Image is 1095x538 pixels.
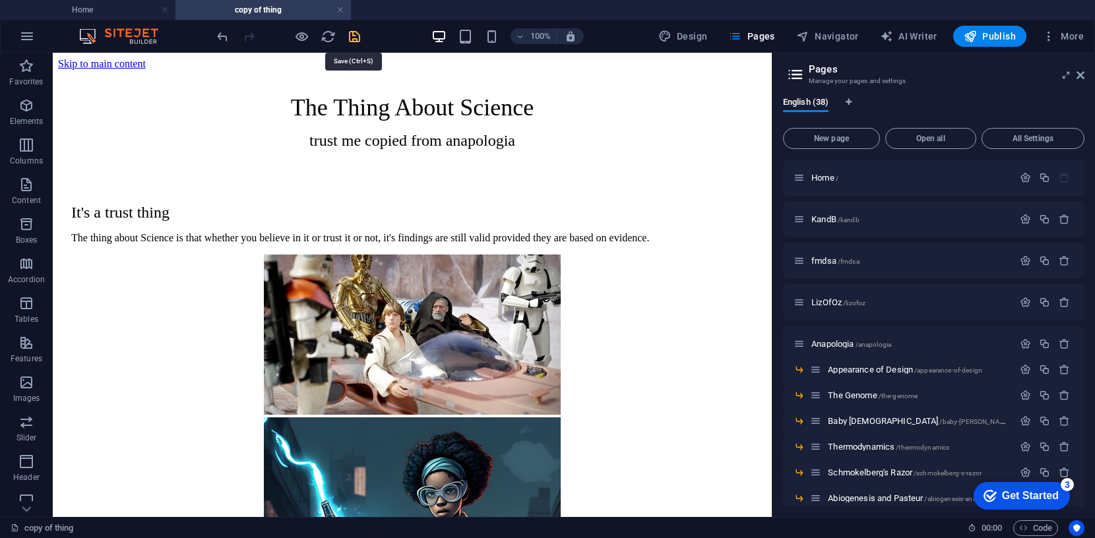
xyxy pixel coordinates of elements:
[653,26,713,47] button: Design
[964,30,1016,43] span: Publish
[346,28,362,44] button: save
[838,258,860,265] span: /fmdsa
[12,195,41,206] p: Content
[824,494,1013,502] div: Abiogenesis and Pasteur/abiogenesis-and-pasteur
[807,215,1013,224] div: KandB/kandb
[1020,214,1031,225] div: Settings
[1039,467,1050,478] div: Duplicate
[824,468,1013,477] div: Schmokelberg's Razor/schmokelberg-s-razor
[809,63,1084,75] h2: Pages
[891,134,970,142] span: Open all
[1059,467,1070,478] div: Remove
[1059,390,1070,401] div: Remove
[856,341,892,348] span: /anapologia
[1013,520,1058,536] button: Code
[783,128,880,149] button: New page
[1020,390,1031,401] div: Settings
[807,298,1013,307] div: LizOfOz/lizofoz
[1059,364,1070,375] div: Remove
[1020,415,1031,427] div: Settings
[1020,364,1031,375] div: Settings
[1059,255,1070,266] div: Remove
[11,7,107,34] div: Get Started 3 items remaining, 40% complete
[5,5,93,16] a: Skip to main content
[321,29,336,44] i: Reload page
[789,134,874,142] span: New page
[1059,172,1070,183] div: The startpage cannot be deleted
[1020,338,1031,349] div: Settings
[1020,297,1031,308] div: Settings
[914,367,982,374] span: /appearance-of-design
[828,442,949,452] span: Click to open page
[215,29,230,44] i: Undo: Change pages (Ctrl+Z)
[1039,255,1050,266] div: Duplicate
[987,134,1079,142] span: All Settings
[1019,520,1052,536] span: Code
[1039,441,1050,452] div: Duplicate
[15,314,38,324] p: Tables
[658,30,708,43] span: Design
[320,28,336,44] button: reload
[1020,441,1031,452] div: Settings
[1039,364,1050,375] div: Duplicate
[8,274,45,285] p: Accordion
[11,353,42,364] p: Features
[1020,172,1031,183] div: Settings
[1069,520,1084,536] button: Usercentrics
[811,339,891,349] span: Click to open page
[10,116,44,127] p: Elements
[836,175,838,182] span: /
[828,467,982,477] span: Click to open page
[824,442,1013,451] div: Thermodynamics/thermodynamics
[809,75,1058,87] h3: Manage your pages and settings
[1020,255,1031,266] div: Settings
[1039,390,1050,401] div: Duplicate
[811,297,865,307] span: Click to open page
[843,299,865,307] span: /lizofoz
[175,3,351,17] h4: copy of thing
[1039,415,1050,427] div: Duplicate
[879,392,918,400] span: /the-genome
[982,128,1084,149] button: All Settings
[565,30,577,42] i: On resize automatically adjust zoom level to fit chosen device.
[1039,214,1050,225] div: Duplicate
[16,433,37,443] p: Slider
[796,30,859,43] span: Navigator
[828,416,1012,426] span: Click to open page
[982,520,1002,536] span: 00 00
[875,26,943,47] button: AI Writer
[811,173,838,183] span: Home
[1039,338,1050,349] div: Duplicate
[1020,467,1031,478] div: Settings
[511,28,557,44] button: 100%
[76,28,175,44] img: Editor Logo
[530,28,551,44] h6: 100%
[811,256,860,266] span: Click to open page
[791,26,864,47] button: Navigator
[16,235,38,245] p: Boxes
[828,390,918,400] span: Click to open page
[10,156,43,166] p: Columns
[811,214,860,224] span: Click to open page
[13,393,40,403] p: Images
[1039,172,1050,183] div: Duplicate
[885,128,976,149] button: Open all
[9,76,43,87] p: Favorites
[723,26,780,47] button: Pages
[11,520,73,536] a: Click to cancel selection. Double-click to open Pages
[828,365,982,374] span: Appearance of Design
[1059,214,1070,225] div: Remove
[783,98,1084,123] div: Language Tabs
[1059,441,1070,452] div: Remove
[1042,30,1084,43] span: More
[807,173,1013,182] div: Home/
[13,472,40,483] p: Header
[968,520,1003,536] h6: Session time
[783,94,829,113] span: English (38)
[828,493,1001,503] span: Click to open page
[824,391,1013,400] div: The Genome/the-genome
[653,26,713,47] div: Design (Ctrl+Alt+Y)
[838,216,860,224] span: /kandb
[1037,26,1089,47] button: More
[880,30,937,43] span: AI Writer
